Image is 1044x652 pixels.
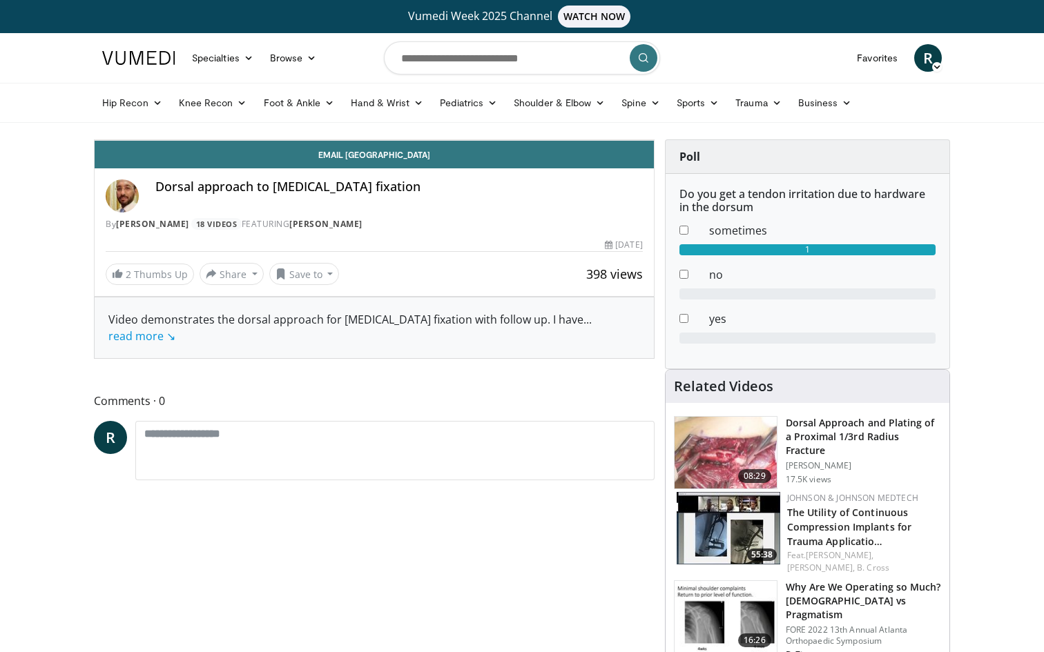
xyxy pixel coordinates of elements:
a: R [914,44,942,72]
a: 55:38 [677,492,780,564]
dd: no [699,266,946,283]
a: Browse [262,44,325,72]
p: FORE 2022 13th Annual Atlanta Orthopaedic Symposium [786,624,941,646]
div: Video demonstrates the dorsal approach for [MEDICAL_DATA] fixation with follow up. I have [108,311,640,344]
a: R [94,421,127,454]
img: Avatar [106,179,139,213]
img: VuMedi Logo [102,51,175,65]
span: 08:29 [738,469,771,483]
p: [PERSON_NAME] [786,460,941,471]
div: 1 [679,244,936,255]
a: Hip Recon [94,89,171,117]
span: 2 [126,268,131,281]
a: Specialties [184,44,262,72]
video-js: Video Player [95,140,654,141]
dd: yes [699,310,946,327]
a: Foot & Ankle [255,89,343,117]
span: WATCH NOW [558,6,631,28]
a: Favorites [849,44,906,72]
a: Hand & Wrist [342,89,432,117]
a: [PERSON_NAME], [806,549,873,561]
input: Search topics, interventions [384,41,660,75]
h6: Do you get a tendon irritation due to hardware in the dorsum [679,188,936,214]
button: Save to [269,263,340,285]
a: Business [790,89,860,117]
a: The Utility of Continuous Compression Implants for Trauma Applicatio… [787,506,911,548]
span: Comments 0 [94,392,655,410]
img: edd4a696-d698-4b82-bf0e-950aa4961b3f.150x105_q85_crop-smart_upscale.jpg [675,417,777,488]
a: Spine [613,89,668,117]
span: 398 views [586,266,643,282]
a: Vumedi Week 2025 ChannelWATCH NOW [104,6,940,28]
h4: Dorsal approach to [MEDICAL_DATA] fixation [155,179,643,195]
h3: Why Are We Operating so Much? [DEMOGRAPHIC_DATA] vs Pragmatism [786,580,941,622]
a: Sports [668,89,728,117]
span: 55:38 [747,549,777,561]
img: 05424410-063a-466e-aef3-b135df8d3cb3.150x105_q85_crop-smart_upscale.jpg [677,492,780,564]
h4: Related Videos [674,378,773,395]
a: 08:29 Dorsal Approach and Plating of a Proximal 1/3rd Radius Fracture [PERSON_NAME] 17.5K views [674,416,941,489]
dd: sometimes [699,222,946,239]
a: Knee Recon [171,89,255,117]
a: read more ↘ [108,328,175,344]
a: Email [GEOGRAPHIC_DATA] [95,141,654,168]
a: 2 Thumbs Up [106,264,194,285]
a: Trauma [727,89,790,117]
a: [PERSON_NAME] [116,218,189,230]
a: [PERSON_NAME], [787,562,855,573]
p: 17.5K views [786,474,831,485]
strong: Poll [679,149,700,164]
span: 16:26 [738,633,771,647]
a: Pediatrics [432,89,505,117]
a: Shoulder & Elbow [505,89,613,117]
a: Johnson & Johnson MedTech [787,492,918,504]
div: By FEATURING [106,218,643,230]
div: Feat. [787,549,938,574]
a: 18 Videos [191,218,242,230]
h3: Dorsal Approach and Plating of a Proximal 1/3rd Radius Fracture [786,416,941,457]
a: B. Cross [857,562,889,573]
a: [PERSON_NAME] [289,218,362,230]
div: [DATE] [605,239,642,251]
button: Share [200,263,264,285]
